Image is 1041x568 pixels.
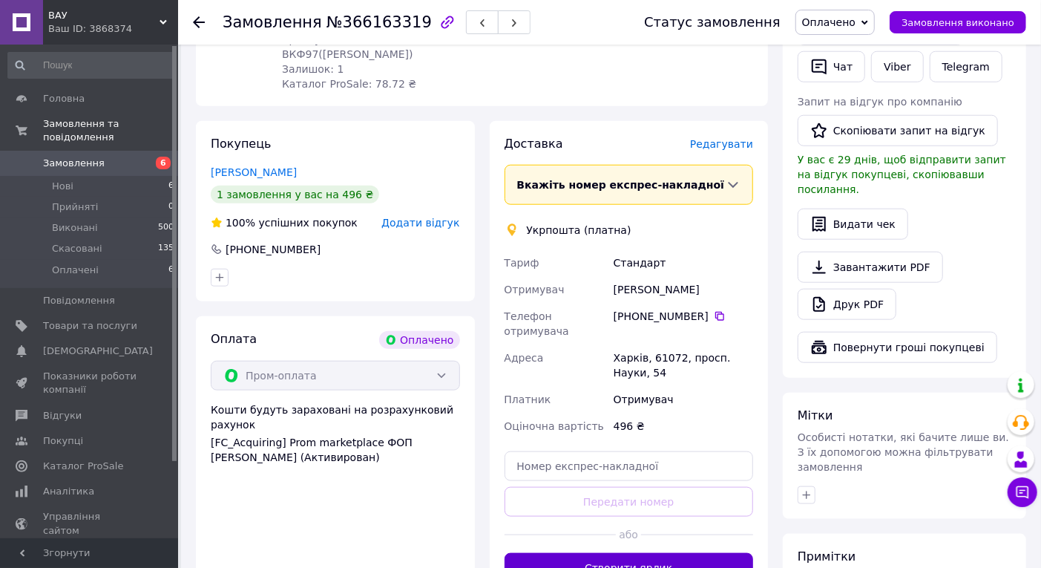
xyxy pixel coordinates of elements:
[224,242,322,257] div: [PHONE_NUMBER]
[505,257,539,269] span: Тариф
[871,51,923,82] a: Viber
[223,13,322,31] span: Замовлення
[902,17,1014,28] span: Замовлення виконано
[211,402,460,465] div: Кошти будуть зараховані на розрахунковий рахунок
[798,252,943,283] a: Завантажити PDF
[211,332,257,346] span: Оплата
[890,11,1026,33] button: Замовлення виконано
[52,264,99,277] span: Оплачені
[802,16,856,28] span: Оплачено
[930,51,1002,82] a: Telegram
[505,420,604,432] span: Оціночна вартість
[611,276,756,303] div: [PERSON_NAME]
[158,221,174,235] span: 500
[43,345,153,358] span: [DEMOGRAPHIC_DATA]
[43,409,82,422] span: Відгуки
[52,200,98,214] span: Прийняті
[326,13,432,31] span: №366163319
[156,157,171,169] span: 6
[611,386,756,413] div: Отримувач
[43,485,94,498] span: Аналітика
[798,431,1009,473] span: Особисті нотатки, які бачите лише ви. З їх допомогою можна фільтрувати замовлення
[798,96,962,108] span: Запит на відгук про компанію
[226,217,255,229] span: 100%
[43,510,137,537] span: Управління сайтом
[505,284,565,296] span: Отримувач
[52,242,102,255] span: Скасовані
[798,332,997,363] button: Повернути гроші покупцеві
[158,242,174,255] span: 135
[614,309,753,324] div: [PHONE_NUMBER]
[43,370,137,396] span: Показники роботи компанії
[43,319,137,333] span: Товари та послуги
[505,394,551,405] span: Платник
[48,9,160,22] span: ВАУ
[381,217,459,229] span: Додати відгук
[379,331,459,349] div: Оплачено
[43,117,178,144] span: Замовлення та повідомлення
[282,78,416,90] span: Каталог ProSale: 78.72 ₴
[798,549,856,564] span: Примітки
[168,180,174,193] span: 6
[282,63,344,75] span: Залишок: 1
[52,221,98,235] span: Виконані
[505,310,569,337] span: Телефон отримувача
[43,294,115,307] span: Повідомлення
[611,249,756,276] div: Стандарт
[211,186,379,203] div: 1 замовлення у вас на 496 ₴
[523,223,635,238] div: Укрпошта (платна)
[517,179,725,191] span: Вкажіть номер експрес-накладної
[505,352,544,364] span: Адреса
[644,15,781,30] div: Статус замовлення
[168,264,174,277] span: 6
[43,460,123,473] span: Каталог ProSale
[211,435,460,465] div: [FC_Acquiring] Prom marketplace ФОП [PERSON_NAME] (Активирован)
[43,92,85,105] span: Головна
[43,434,83,448] span: Покупці
[168,200,174,214] span: 0
[48,22,178,36] div: Ваш ID: 3868374
[211,215,358,230] div: успішних покупок
[282,33,413,60] span: Артикул: ВКФ97([PERSON_NAME])
[52,180,73,193] span: Нові
[798,115,998,146] button: Скопіювати запит на відгук
[211,166,297,178] a: [PERSON_NAME]
[43,157,105,170] span: Замовлення
[611,345,756,386] div: Харків, 61072, просп. Науки, 54
[505,451,754,481] input: Номер експрес-накладної
[798,408,833,422] span: Мітки
[7,52,175,79] input: Пошук
[193,15,205,30] div: Повернутися назад
[798,154,1006,195] span: У вас є 29 днів, щоб відправити запит на відгук покупцеві, скопіювавши посилання.
[505,137,563,151] span: Доставка
[1008,477,1037,507] button: Чат з покупцем
[798,289,896,320] a: Друк PDF
[798,209,908,240] button: Видати чек
[211,137,272,151] span: Покупець
[611,413,756,440] div: 496 ₴
[798,51,865,82] button: Чат
[616,527,641,542] span: або
[690,138,753,150] span: Редагувати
